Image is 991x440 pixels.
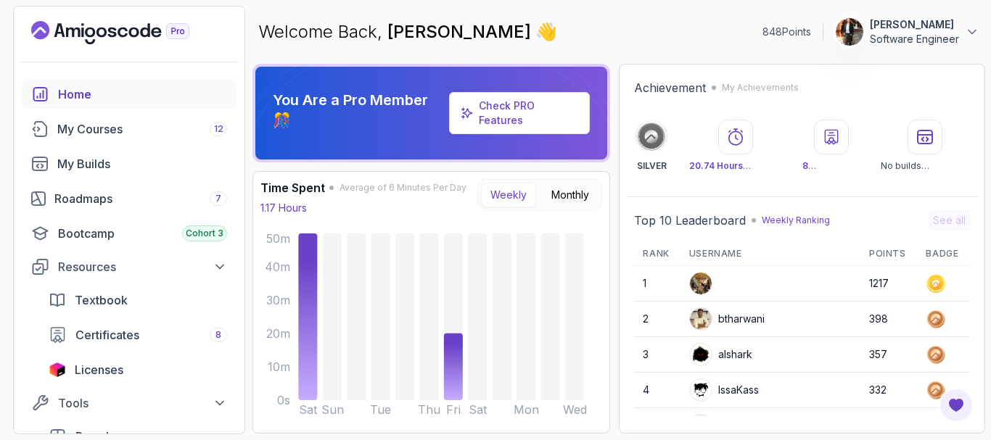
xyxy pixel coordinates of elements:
tspan: Sat [469,402,488,417]
p: SILVER [637,160,667,172]
tspan: Mon [514,402,539,417]
a: Check PRO Features [449,92,590,134]
div: Resources [58,258,227,275]
td: 3 [634,337,680,373]
img: user profile image [690,379,712,401]
tspan: Sun [321,402,344,417]
a: Check PRO Features [479,99,535,126]
tspan: 40m [265,260,290,274]
div: Roadmaps [54,190,227,207]
p: 848 Points [762,25,811,39]
p: Welcome Back, [258,20,557,43]
img: user profile image [836,18,863,46]
a: Landing page [31,21,223,44]
td: 398 [860,302,917,337]
span: Cohort 3 [186,228,223,239]
a: licenses [40,355,236,384]
span: 20.74 Hours [689,160,751,171]
td: 357 [860,337,917,373]
tspan: Fri [446,402,461,417]
tspan: 30m [266,293,290,307]
th: Points [860,242,917,266]
span: Textbook [75,291,128,309]
div: GabrielRoger [689,414,782,437]
tspan: Tue [370,402,391,417]
td: 4 [634,373,680,408]
tspan: Thu [418,402,440,417]
a: textbook [40,286,236,315]
button: See all [929,210,970,231]
span: 12 [214,123,223,135]
button: Monthly [542,183,599,207]
p: Watched [689,160,782,172]
p: My Achievements [722,82,799,94]
a: home [22,80,236,109]
tspan: 50m [266,231,290,246]
a: builds [22,149,236,178]
div: Bootcamp [58,225,227,242]
span: [PERSON_NAME] [387,21,535,42]
h3: Time Spent [260,179,325,196]
p: You Are a Pro Member 🎊 [273,90,443,130]
img: user profile image [690,344,712,365]
tspan: Wed [563,402,587,417]
button: Open Feedback Button [939,388,974,423]
img: user profile image [690,273,712,294]
th: Username [680,242,860,266]
img: user profile image [690,308,712,330]
span: Certificates [75,326,139,344]
a: courses [22,115,236,144]
tspan: 10m [268,360,290,374]
button: user profile image[PERSON_NAME]Software Engineer [835,17,979,46]
tspan: 0s [277,393,290,407]
button: Resources [22,254,236,280]
button: Tools [22,390,236,416]
p: Certificates [802,160,860,172]
td: 1 [634,266,680,302]
a: bootcamp [22,219,236,248]
span: 👋 [535,20,557,43]
th: Badge [917,242,970,266]
span: Average of 6 Minutes Per Day [340,182,466,194]
p: [PERSON_NAME] [870,17,959,32]
div: alshark [689,343,752,366]
p: Weekly Ranking [762,215,830,226]
h2: Achievement [634,79,706,96]
td: 2 [634,302,680,337]
div: btharwani [689,307,765,331]
p: 1.17 Hours [260,201,307,215]
div: Home [58,86,227,103]
span: 8 [802,160,816,171]
button: Weekly [481,183,536,207]
tspan: 20m [266,326,290,341]
a: certificates [40,320,236,349]
th: Rank [634,242,680,266]
img: jetbrains icon [49,362,66,377]
div: My Builds [57,155,227,173]
span: 8 [215,329,221,341]
div: IssaKass [689,378,759,402]
div: My Courses [57,120,227,138]
span: 7 [215,193,221,204]
div: Tools [58,394,227,412]
tspan: Sat [299,402,318,417]
td: 332 [860,373,917,408]
p: No builds completed [881,160,970,172]
span: Licenses [75,361,123,378]
a: roadmaps [22,184,236,213]
h2: Top 10 Leaderboard [634,212,746,229]
img: default monster avatar [690,415,712,436]
p: Software Engineer [870,32,959,46]
td: 1217 [860,266,917,302]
